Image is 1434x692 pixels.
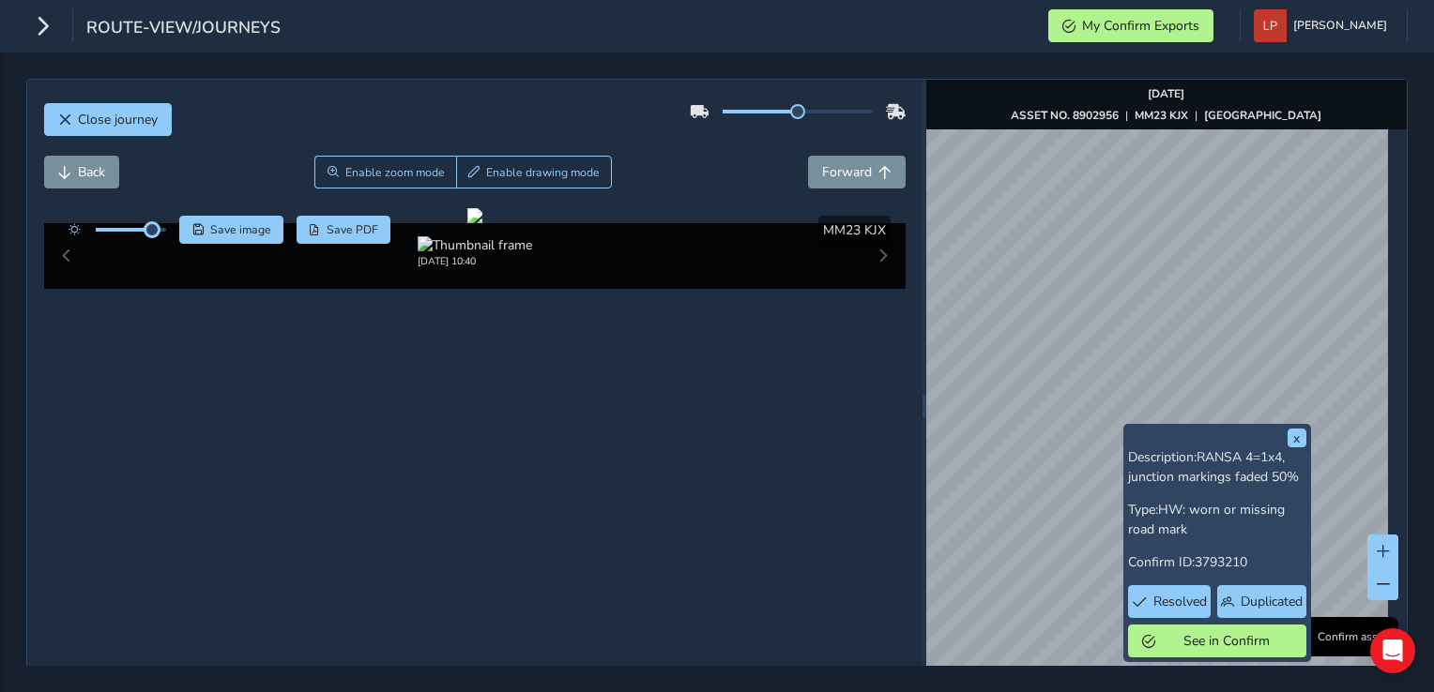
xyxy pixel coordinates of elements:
span: Confirm assets [1318,629,1393,644]
span: See in Confirm [1162,632,1292,650]
span: Save image [210,222,271,237]
span: Close journey [78,111,158,128]
span: Resolved [1153,593,1207,610]
button: Draw [456,156,613,188]
button: Forward [808,156,906,188]
button: Close journey [44,103,172,136]
span: [PERSON_NAME] [1293,9,1387,42]
p: Type: [1128,500,1306,539]
span: Duplicated [1241,593,1303,610]
button: My Confirm Exports [1048,9,1213,42]
p: Confirm ID: [1128,552,1306,572]
div: Open Intercom Messenger [1370,628,1415,673]
button: Save [179,216,283,244]
span: Save PDF [327,222,378,237]
strong: [GEOGRAPHIC_DATA] [1204,108,1321,123]
button: PDF [297,216,391,244]
button: See in Confirm [1128,624,1306,657]
strong: ASSET NO. 8902956 [1011,108,1119,123]
strong: [DATE] [1148,86,1184,101]
span: Enable zoom mode [345,165,445,180]
button: Zoom [314,156,456,188]
span: 3793210 [1195,553,1247,571]
span: My Confirm Exports [1082,17,1199,35]
span: RANSA 4=1x4, junction markings faded 50% [1128,448,1299,486]
div: [DATE] 10:40 [418,254,532,268]
p: Description: [1128,447,1306,487]
div: | | [1011,108,1321,123]
img: diamond-layout [1254,9,1287,42]
span: MM23 KJX [823,221,886,239]
button: [PERSON_NAME] [1254,9,1394,42]
img: Thumbnail frame [418,236,532,254]
span: Back [78,163,105,181]
span: route-view/journeys [86,16,281,42]
button: x [1288,429,1306,447]
span: Enable drawing mode [486,165,600,180]
button: Duplicated [1217,585,1305,618]
span: Forward [822,163,872,181]
button: Back [44,156,119,188]
strong: MM23 KJX [1135,108,1188,123]
button: Resolved [1128,585,1212,618]
span: HW: worn or missing road mark [1128,501,1285,538]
